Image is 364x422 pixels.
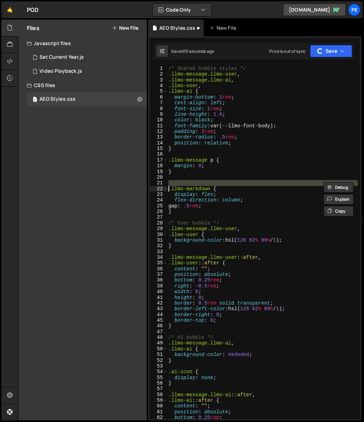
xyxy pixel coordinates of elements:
div: 38 [150,277,167,283]
div: 62 [150,415,167,420]
div: 3 [150,77,167,83]
div: 29 [150,226,167,231]
button: Save [310,45,352,57]
div: 13409/33520.js [27,50,147,64]
div: 44 [150,312,167,317]
div: PGD [27,6,38,14]
button: Code Only [153,3,211,16]
div: Prod is out of sync [269,48,306,54]
div: 48 [150,335,167,340]
a: 🤙 [1,1,19,18]
div: AEO Styles.css [159,24,195,31]
button: Copy [323,206,354,216]
a: [DOMAIN_NAME] [283,3,346,16]
div: 33 [150,249,167,255]
div: 36 [150,266,167,272]
div: 60 [150,403,167,409]
div: 59 [150,398,167,403]
div: 47 [150,329,167,335]
div: AEO Styles.css [39,96,75,102]
div: 55 [150,375,167,380]
div: 50 [150,346,167,352]
div: Video Playback.js [39,68,82,74]
div: 14 [150,140,167,146]
div: 30 [150,232,167,237]
div: 6 [150,94,167,100]
div: 1 [150,66,167,71]
div: 42 [150,300,167,306]
div: 31 [150,237,167,243]
div: New File [209,24,239,31]
div: 37 [150,272,167,277]
div: 58 [150,392,167,398]
div: 9 [150,112,167,117]
div: Set Current Year.js [39,54,84,60]
div: 57 [150,386,167,392]
div: 19 [150,169,167,174]
div: 22 [150,186,167,192]
div: CSS files [19,78,147,92]
span: 1 [33,97,37,103]
div: 56 [150,380,167,386]
div: 51 [150,352,167,357]
div: 43 [150,306,167,312]
div: 26 [150,209,167,214]
div: 25 [150,203,167,209]
div: 13 [150,134,167,140]
div: Saved [171,48,214,54]
div: 28 [150,220,167,226]
div: 45 [150,317,167,323]
div: 52 [150,358,167,363]
div: 23 [150,192,167,197]
div: 34 [150,255,167,260]
div: 13409/33974.js [27,64,147,78]
button: Explain [323,194,354,205]
div: 41 [150,295,167,300]
div: 11 [150,123,167,129]
div: 40 [150,289,167,294]
div: 49 [150,340,167,346]
div: 39 [150,283,167,289]
div: 4 [150,83,167,88]
div: 24 [150,197,167,203]
a: Pe [348,3,361,16]
div: 32 [150,243,167,249]
div: 61 [150,409,167,415]
div: 10 seconds ago [184,48,214,54]
div: 53 [150,363,167,369]
button: Debug [323,182,354,193]
div: 46 [150,323,167,329]
div: 2 [150,71,167,77]
div: 27 [150,214,167,220]
div: Javascript files [19,36,147,50]
div: 15 [150,146,167,151]
div: 8 [150,106,167,112]
div: 17 [150,157,167,163]
div: 12 [150,129,167,134]
div: 20 [150,174,167,180]
div: 18 [150,163,167,169]
div: AEO Styles.css [27,92,147,106]
button: New File [112,25,138,31]
div: 54 [150,369,167,374]
div: 10 [150,117,167,123]
h2: Files [27,24,39,32]
div: 35 [150,260,167,266]
div: 16 [150,151,167,157]
div: 21 [150,180,167,186]
div: 7 [150,100,167,106]
div: 5 [150,88,167,94]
